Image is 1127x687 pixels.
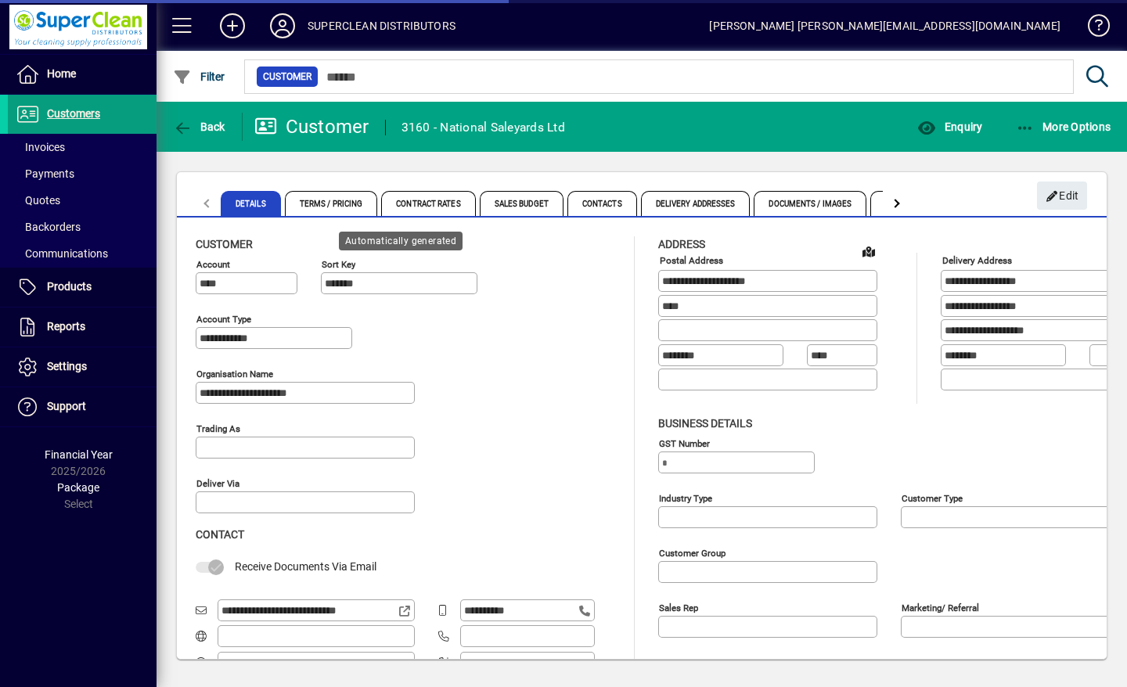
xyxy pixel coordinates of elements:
span: Communications [16,247,108,260]
button: More Options [1012,113,1115,141]
mat-label: Deliver via [196,478,239,489]
span: Package [57,481,99,494]
span: Payments [16,167,74,180]
mat-label: Customer group [659,547,726,558]
span: Support [47,400,86,412]
mat-label: Region [902,656,929,667]
span: Reports [47,320,85,333]
span: More Options [1016,120,1111,133]
a: Knowledge Base [1076,3,1107,54]
app-page-header-button: Back [157,113,243,141]
span: Quotes [16,194,60,207]
mat-label: Trading as [196,423,240,434]
span: Sales Budget [480,191,563,216]
span: Customers [47,107,100,120]
span: Back [173,120,225,133]
div: Customer [254,114,369,139]
span: Custom Fields [870,191,958,216]
div: SUPERCLEAN DISTRIBUTORS [308,13,455,38]
button: Profile [257,12,308,40]
a: Payments [8,160,157,187]
span: Contact [196,528,244,541]
span: Settings [47,360,87,372]
span: Terms / Pricing [285,191,378,216]
mat-label: Manager [659,656,693,667]
div: Automatically generated [339,232,463,250]
a: Home [8,55,157,94]
span: Invoices [16,141,65,153]
span: Products [47,280,92,293]
span: Customer [263,69,311,85]
mat-label: Sort key [322,259,355,270]
button: Edit [1037,182,1087,210]
button: Back [169,113,229,141]
a: Settings [8,347,157,387]
span: Details [221,191,281,216]
span: Financial Year [45,448,113,461]
div: 3160 - National Saleyards Ltd [401,115,565,140]
span: Delivery Addresses [641,191,751,216]
div: [PERSON_NAME] [PERSON_NAME][EMAIL_ADDRESS][DOMAIN_NAME] [709,13,1060,38]
a: Support [8,387,157,426]
mat-label: Account [196,259,230,270]
span: Enquiry [917,120,982,133]
button: Enquiry [913,113,986,141]
span: Home [47,67,76,80]
span: Filter [173,70,225,83]
a: Products [8,268,157,307]
a: Communications [8,240,157,267]
a: Invoices [8,134,157,160]
a: Backorders [8,214,157,240]
mat-label: Industry type [659,492,712,503]
mat-label: GST Number [659,437,710,448]
span: Backorders [16,221,81,233]
a: View on map [856,239,881,264]
span: Edit [1046,183,1079,209]
span: Contacts [567,191,637,216]
button: Add [207,12,257,40]
a: Reports [8,308,157,347]
span: Receive Documents Via Email [235,560,376,573]
span: Contract Rates [381,191,475,216]
mat-label: Marketing/ Referral [902,602,979,613]
mat-label: Account Type [196,314,251,325]
mat-label: Sales rep [659,602,698,613]
span: Address [658,238,705,250]
mat-label: Customer type [902,492,963,503]
a: Quotes [8,187,157,214]
button: Filter [169,63,229,91]
span: Customer [196,238,253,250]
mat-label: Organisation name [196,369,273,379]
span: Documents / Images [754,191,866,216]
span: Business details [658,417,752,430]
